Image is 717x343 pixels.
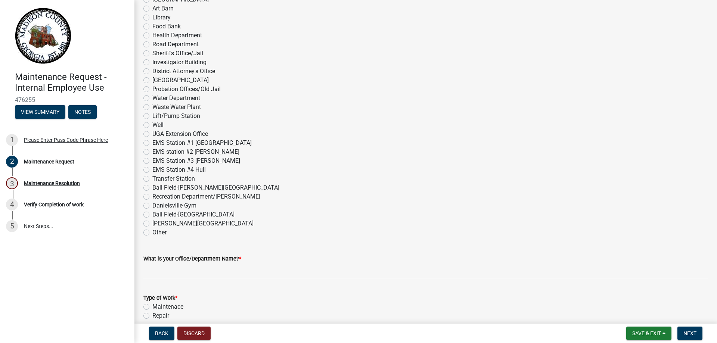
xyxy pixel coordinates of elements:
[152,85,221,94] label: Probation Offices/Old Jail
[15,72,128,93] h4: Maintenance Request - Internal Employee Use
[152,174,195,183] label: Transfer Station
[152,22,181,31] label: Food Bank
[68,105,97,119] button: Notes
[15,109,65,115] wm-modal-confirm: Summary
[152,311,169,320] label: Repair
[152,31,202,40] label: Health Department
[626,327,671,340] button: Save & Exit
[683,330,696,336] span: Next
[152,302,183,311] label: Maintenace
[152,138,252,147] label: EMS Station #1 [GEOGRAPHIC_DATA]
[152,201,196,210] label: Danielsville Gym
[15,96,119,103] span: 476255
[152,156,240,165] label: EMS Station #3 [PERSON_NAME]
[155,330,168,336] span: Back
[24,202,84,207] div: Verify Completion of work
[6,199,18,211] div: 4
[632,330,661,336] span: Save & Exit
[152,58,207,67] label: Investigator Building
[6,220,18,232] div: 5
[24,159,74,164] div: Maintenance Request
[152,103,201,112] label: Waste Water Plant
[152,4,174,13] label: Art Barn
[152,183,279,192] label: Ball Field-[PERSON_NAME][GEOGRAPHIC_DATA]
[177,327,211,340] button: Discard
[143,256,241,262] label: What is your Office/Department Name?
[143,296,177,301] label: Type of Work
[24,181,80,186] div: Maintenance Resolution
[677,327,702,340] button: Next
[152,219,254,228] label: [PERSON_NAME][GEOGRAPHIC_DATA]
[152,112,200,121] label: Lift/Pump Station
[24,137,108,143] div: Please Enter Pass Code Phrase Here
[152,147,239,156] label: EMS station #2 [PERSON_NAME]
[152,320,200,329] label: Pick Up & Remove
[152,13,171,22] label: Library
[152,210,235,219] label: Ball Field-[GEOGRAPHIC_DATA]
[152,49,203,58] label: Sheriff's Office/Jail
[152,165,206,174] label: EMS Station #4 Hull
[149,327,174,340] button: Back
[152,228,167,237] label: Other
[6,177,18,189] div: 3
[152,76,209,85] label: [GEOGRAPHIC_DATA]
[152,130,208,138] label: UGA Extension Office
[6,134,18,146] div: 1
[152,40,199,49] label: Road Department
[6,156,18,168] div: 2
[15,8,71,64] img: Madison County, Georgia
[152,192,260,201] label: Recreation Department/[PERSON_NAME]
[15,105,65,119] button: View Summary
[152,94,200,103] label: Water Department
[68,109,97,115] wm-modal-confirm: Notes
[152,121,164,130] label: Well
[152,67,215,76] label: District Attorney's Office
